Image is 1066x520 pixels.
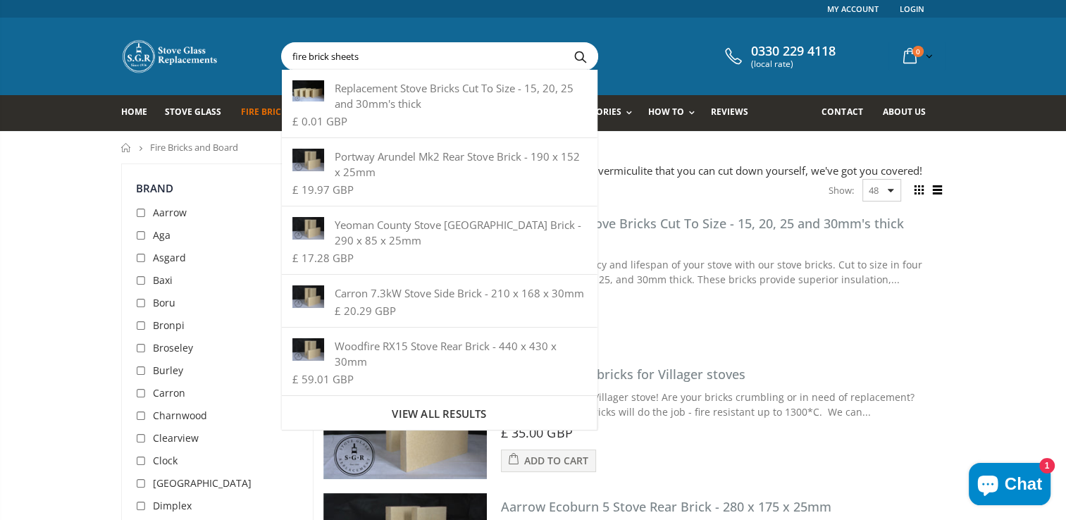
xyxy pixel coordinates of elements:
span: £ 0.01 GBP [292,114,347,128]
span: Charnwood [153,409,207,422]
span: Aga [153,228,171,242]
button: Add to Cart [501,450,596,472]
span: Fire Bricks [241,106,292,118]
div: Replacement Stove Bricks Cut To Size - 15, 20, 25 and 30mm's thick [292,80,586,111]
span: Fire Bricks and Board [150,141,238,154]
span: 0 [912,46,924,57]
div: Woodfire RX15 Stove Rear Brick - 440 x 430 x 30mm [292,338,586,369]
a: About us [882,95,936,131]
span: How To [648,106,684,118]
span: Burley [153,364,183,377]
span: Brand [136,181,174,195]
a: Home [121,143,132,152]
input: Search your stove brand... [282,43,755,70]
span: Clock [153,454,178,467]
a: Reviews [711,95,759,131]
span: Add to Cart [524,454,588,467]
span: Grid view [912,182,927,198]
span: Show: [829,179,854,202]
span: £ 35.00 GBP [501,424,573,441]
span: £ 19.97 GBP [292,182,354,197]
div: Whether you want cut to size stove bricks or a sheet of vermiculite that you can cut down yoursel... [330,163,946,178]
inbox-online-store-chat: Shopify online store chat [965,463,1055,509]
span: Stove Glass [165,106,221,118]
span: About us [882,106,925,118]
div: Increase the efficiency and lifespan of your stove with our stove bricks. Cut to size in four thi... [501,257,938,287]
span: Contact [822,106,862,118]
span: List view [930,182,946,198]
span: Boru [153,296,175,309]
span: Baxi [153,273,173,287]
span: Clearview [153,431,199,445]
div: Carron 7.3kW Stove Side Brick - 210 x 168 x 30mm [292,285,586,301]
span: (local rate) [751,59,836,69]
a: 0 [898,42,936,70]
a: Accessories [564,95,638,131]
img: Stove Glass Replacement [121,39,220,74]
button: Search [564,43,596,70]
a: Contact [822,95,873,131]
span: Asgard [153,251,186,264]
span: 0330 229 4118 [751,44,836,59]
span: £ 59.01 GBP [292,372,354,386]
a: Home [121,95,158,131]
a: Fire Bricks [241,95,302,131]
span: Reviews [711,106,748,118]
span: Bronpi [153,318,185,332]
div: Portway Arundel Mk2 Rear Stove Brick - 190 x 152 x 25mm [292,149,586,180]
a: Aarrow Ecoburn 5 Stove Rear Brick - 280 x 175 x 25mm [501,498,831,515]
span: Carron [153,386,185,400]
a: How To [648,95,702,131]
span: Aarrow [153,206,187,219]
span: Broseley [153,341,193,354]
div: Perfect to line your Villager stove! Are your bricks crumbling or in need of replacement? These v... [501,390,938,419]
span: £ 20.29 GBP [335,304,396,318]
span: Home [121,106,147,118]
span: [GEOGRAPHIC_DATA] [153,476,252,490]
a: 3 - 4.5" x 9" fire bricks for Villager stoves [501,366,745,383]
span: £ 17.28 GBP [292,251,354,265]
a: Replacement Stove Bricks Cut To Size - 15, 20, 25 and 30mm's thick [501,215,904,232]
a: Stove Glass [165,95,232,131]
a: 0330 229 4118 (local rate) [721,44,836,69]
span: View all results [392,407,486,421]
span: Dimplex [153,499,192,512]
div: Yeoman County Stove [GEOGRAPHIC_DATA] Brick - 290 x 85 x 25mm [292,217,586,248]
